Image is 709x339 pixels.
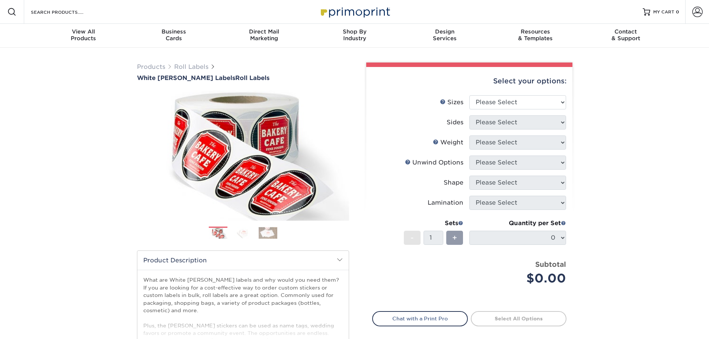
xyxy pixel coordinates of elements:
a: Shop ByIndustry [309,24,400,48]
span: Contact [581,28,671,35]
div: Sizes [440,98,463,107]
h2: Product Description [137,251,349,270]
div: & Templates [490,28,581,42]
div: Marketing [219,28,309,42]
img: Roll Labels 02 [234,227,252,239]
div: Quantity per Set [469,219,566,228]
div: $0.00 [475,269,566,287]
a: DesignServices [400,24,490,48]
img: Primoprint [317,4,392,20]
a: White [PERSON_NAME] LabelsRoll Labels [137,74,349,81]
span: Shop By [309,28,400,35]
div: Shape [444,178,463,187]
a: Select All Options [471,311,566,326]
img: White BOPP Labels 01 [137,82,349,229]
span: Design [400,28,490,35]
div: Industry [309,28,400,42]
div: Services [400,28,490,42]
div: Sides [447,118,463,127]
span: White [PERSON_NAME] Labels [137,74,235,81]
div: Products [38,28,129,42]
div: & Support [581,28,671,42]
span: View All [38,28,129,35]
div: Unwind Options [405,158,463,167]
a: BusinessCards [128,24,219,48]
div: Weight [433,138,463,147]
div: Select your options: [372,67,566,95]
img: Roll Labels 01 [209,227,227,240]
span: 0 [676,9,679,15]
a: View AllProducts [38,24,129,48]
span: - [411,232,414,243]
h1: Roll Labels [137,74,349,81]
a: Contact& Support [581,24,671,48]
div: Cards [128,28,219,42]
strong: Subtotal [535,260,566,268]
a: Roll Labels [174,63,208,70]
div: Lamination [428,198,463,207]
a: Direct MailMarketing [219,24,309,48]
a: Products [137,63,165,70]
span: Business [128,28,219,35]
span: Resources [490,28,581,35]
span: + [452,232,457,243]
div: Sets [404,219,463,228]
a: Resources& Templates [490,24,581,48]
span: Direct Mail [219,28,309,35]
span: MY CART [653,9,674,15]
input: SEARCH PRODUCTS..... [30,7,103,16]
img: Roll Labels 03 [259,227,277,239]
a: Chat with a Print Pro [372,311,468,326]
